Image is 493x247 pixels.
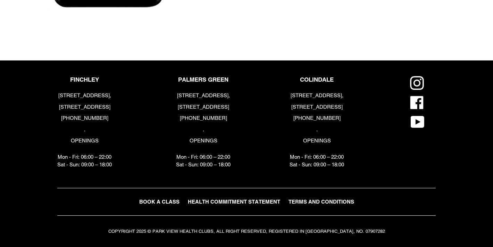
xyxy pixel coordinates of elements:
[176,137,231,145] p: OPENINGS
[290,92,344,100] p: [STREET_ADDRESS],
[57,126,112,134] p: .
[176,114,231,122] p: [PHONE_NUMBER]
[57,103,112,111] p: [STREET_ADDRESS]
[285,197,358,207] a: TERMS AND CONDITIONS
[290,76,344,83] p: COLINDALE
[176,103,231,111] p: [STREET_ADDRESS]
[57,92,112,100] p: [STREET_ADDRESS],
[57,153,112,169] p: Mon - Fri: 06:00 – 22:00 Sat - Sun: 09:00 – 18:00
[176,92,231,100] p: [STREET_ADDRESS],
[176,153,231,169] p: Mon - Fri: 06:00 – 22:00 Sat - Sun: 09:00 – 18:00
[108,229,385,234] small: COPYRIGHT 2025 © PARK VIEW HEALTH CLUBS, ALL RIGHT RESERVED, REGISTERED IN [GEOGRAPHIC_DATA], NO....
[290,153,344,169] p: Mon - Fri: 06:00 – 22:00 Sat - Sun: 09:00 – 18:00
[290,103,344,111] p: [STREET_ADDRESS]
[176,76,231,83] p: PALMERS GREEN
[289,199,354,205] span: TERMS AND CONDITIONS
[188,199,280,205] span: HEALTH COMMITMENT STATEMENT
[184,197,284,207] a: HEALTH COMMITMENT STATEMENT
[290,137,344,145] p: OPENINGS
[57,76,112,83] p: FINCHLEY
[136,197,183,207] a: BOOK A CLASS
[176,126,231,134] p: .
[57,114,112,122] p: [PHONE_NUMBER]
[290,114,344,122] p: [PHONE_NUMBER]
[139,199,179,205] span: BOOK A CLASS
[290,126,344,134] p: .
[57,137,112,145] p: OPENINGS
